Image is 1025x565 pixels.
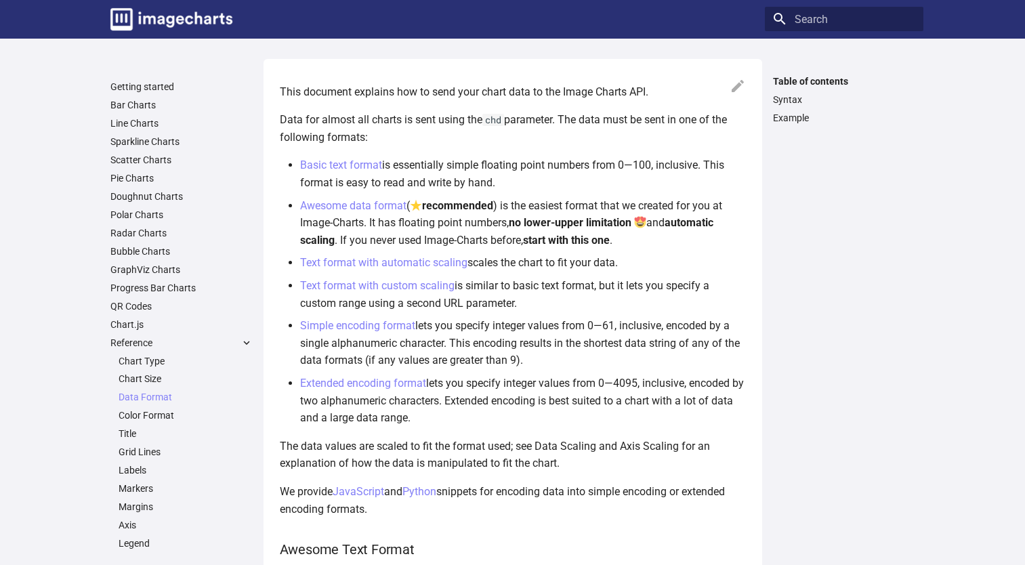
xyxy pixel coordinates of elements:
li: is similar to basic text format, but it lets you specify a custom range using a second URL parame... [300,277,746,312]
a: Color Format [119,409,253,421]
li: lets you specify integer values from 0—4095, inclusive, encoded by two alphanumeric characters. E... [300,375,746,427]
a: Progress Bar Charts [110,282,253,294]
a: Syntax [773,93,915,106]
p: Data for almost all charts is sent using the parameter. The data must be sent in one of the follo... [280,111,746,146]
li: scales the chart to fit your data. [300,254,746,272]
img: :star: [410,199,422,211]
strong: start with this one [523,234,610,247]
a: Line Charts [110,117,253,129]
p: This document explains how to send your chart data to the Image Charts API. [280,83,746,101]
a: Labels [119,464,253,476]
a: Python [402,485,436,498]
h3: Awesome Text Format [280,539,746,560]
a: Axis [119,519,253,531]
a: Example [773,112,915,124]
label: Reference [110,337,253,349]
a: Title [119,427,253,440]
a: Text format with automatic scaling [300,256,467,269]
a: Data Format [119,391,253,403]
a: Scatter Charts [110,154,253,166]
label: Table of contents [765,75,923,87]
a: JavaScript [333,485,384,498]
nav: Table of contents [765,75,923,124]
a: GraphViz Charts [110,264,253,276]
img: :heart_eyes: [634,216,646,228]
p: We provide and snippets for encoding data into simple encoding or extended encoding formats. [280,483,746,518]
a: Simple encoding format [300,319,415,332]
a: Text format with custom scaling [300,279,455,292]
a: Chart.js [110,318,253,331]
p: The data values are scaled to fit the format used; see Data Scaling and Axis Scaling for an expla... [280,438,746,472]
a: Bubble Charts [110,245,253,257]
a: Sparkline Charts [110,135,253,148]
a: Pie Charts [110,172,253,184]
a: Image-Charts documentation [105,3,238,36]
li: lets you specify integer values from 0—61, inclusive, encoded by a single alphanumeric character.... [300,317,746,369]
a: Margins [119,501,253,513]
a: QR Codes [110,300,253,312]
strong: no lower-upper limitation [509,216,631,229]
a: Grid Lines [119,446,253,458]
a: Chart Size [119,373,253,385]
a: Legend [119,537,253,549]
a: Polar Charts [110,209,253,221]
a: Getting started [110,81,253,93]
a: Markers [119,482,253,495]
code: chd [482,114,504,126]
li: ( ) is the easiest format that we created for you at Image-Charts. It has floating point numbers,... [300,197,746,249]
a: Radar Charts [110,227,253,239]
img: logo [110,8,232,30]
strong: recommended [410,199,493,212]
a: Doughnut Charts [110,190,253,203]
li: is essentially simple floating point numbers from 0—100, inclusive. This format is easy to read a... [300,156,746,191]
a: Extended encoding format [300,377,426,390]
a: Bar Charts [110,99,253,111]
a: Awesome data format [300,199,406,212]
strong: automatic scaling [300,216,713,247]
a: Chart Type [119,355,253,367]
input: Search [765,7,923,31]
a: Basic text format [300,159,382,171]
